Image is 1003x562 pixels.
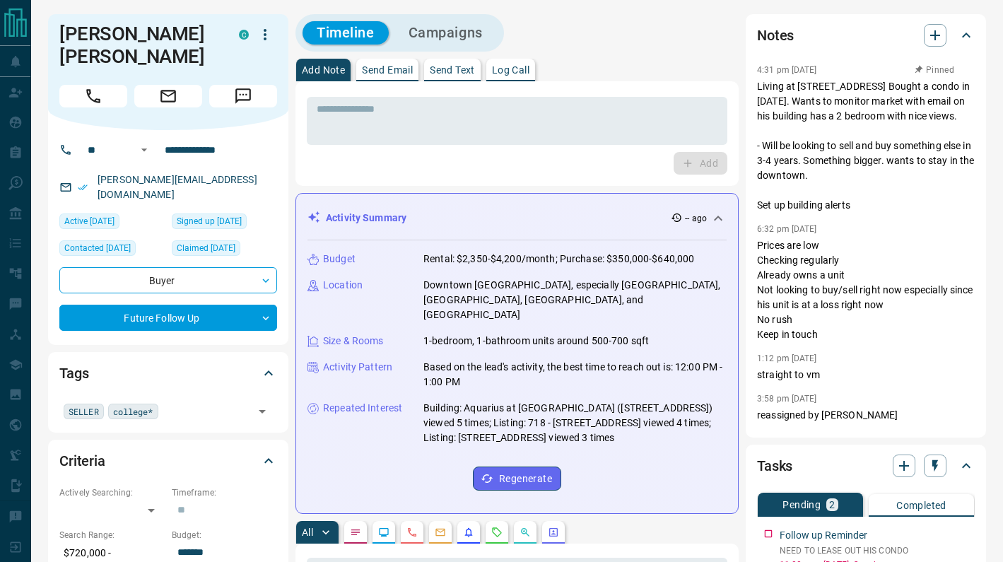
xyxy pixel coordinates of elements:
[757,238,975,342] p: Prices are low Checking regularly Already owns a unit Not looking to buy/sell right now especiall...
[780,544,975,557] p: NEED TO LEASE OUT HIS CONDO
[59,305,277,331] div: Future Follow Up
[323,252,356,267] p: Budget
[113,404,153,418] span: college*
[394,21,497,45] button: Campaigns
[757,224,817,234] p: 6:32 pm [DATE]
[136,141,153,158] button: Open
[757,394,817,404] p: 3:58 pm [DATE]
[98,174,257,200] a: [PERSON_NAME][EMAIL_ADDRESS][DOMAIN_NAME]
[323,278,363,293] p: Location
[177,241,235,255] span: Claimed [DATE]
[172,486,277,499] p: Timeframe:
[172,213,277,233] div: Sat Nov 25 2017
[252,402,272,421] button: Open
[59,529,165,541] p: Search Range:
[326,211,406,226] p: Activity Summary
[64,241,131,255] span: Contacted [DATE]
[59,85,127,107] span: Call
[757,79,975,213] p: Living at [STREET_ADDRESS] Bought a condo in [DATE]. Wants to monitor market with email on his bu...
[463,527,474,538] svg: Listing Alerts
[757,353,817,363] p: 1:12 pm [DATE]
[473,467,561,491] button: Regenerate
[323,401,402,416] p: Repeated Interest
[423,252,694,267] p: Rental: $2,350-$4,200/month; Purchase: $350,000-$640,000
[896,500,946,510] p: Completed
[782,500,821,510] p: Pending
[492,65,529,75] p: Log Call
[59,362,88,385] h2: Tags
[757,455,792,477] h2: Tasks
[302,65,345,75] p: Add Note
[172,529,277,541] p: Budget:
[829,500,835,510] p: 2
[548,527,559,538] svg: Agent Actions
[323,334,384,349] p: Size & Rooms
[757,368,975,382] p: straight to vm
[78,182,88,192] svg: Email Verified
[323,360,392,375] p: Activity Pattern
[757,449,975,483] div: Tasks
[757,18,975,52] div: Notes
[64,214,115,228] span: Active [DATE]
[59,267,277,293] div: Buyer
[423,360,727,390] p: Based on the lead's activity, the best time to reach out is: 12:00 PM - 1:00 PM
[134,85,202,107] span: Email
[430,65,475,75] p: Send Text
[423,334,649,349] p: 1-bedroom, 1-bathroom units around 500-700 sqft
[423,278,727,322] p: Downtown [GEOGRAPHIC_DATA], especially [GEOGRAPHIC_DATA], [GEOGRAPHIC_DATA], [GEOGRAPHIC_DATA], a...
[362,65,413,75] p: Send Email
[209,85,277,107] span: Message
[59,213,165,233] div: Sun Oct 05 2025
[307,205,727,231] div: Activity Summary-- ago
[685,212,707,225] p: -- ago
[423,401,727,445] p: Building: Aquarius at [GEOGRAPHIC_DATA] ([STREET_ADDRESS]) viewed 5 times; Listing: 718 - [STREET...
[69,404,99,418] span: SELLER
[406,527,418,538] svg: Calls
[239,30,249,40] div: condos.ca
[59,486,165,499] p: Actively Searching:
[59,444,277,478] div: Criteria
[378,527,389,538] svg: Lead Browsing Activity
[59,23,218,68] h1: [PERSON_NAME] [PERSON_NAME]
[757,408,975,423] p: reassigned by [PERSON_NAME]
[59,450,105,472] h2: Criteria
[59,356,277,390] div: Tags
[914,64,955,76] button: Pinned
[172,240,277,260] div: Thu Jul 27 2023
[177,214,242,228] span: Signed up [DATE]
[302,527,313,537] p: All
[757,24,794,47] h2: Notes
[59,240,165,260] div: Mon Oct 06 2025
[491,527,503,538] svg: Requests
[350,527,361,538] svg: Notes
[757,65,817,75] p: 4:31 pm [DATE]
[780,528,867,543] p: Follow up Reminder
[520,527,531,538] svg: Opportunities
[303,21,389,45] button: Timeline
[435,527,446,538] svg: Emails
